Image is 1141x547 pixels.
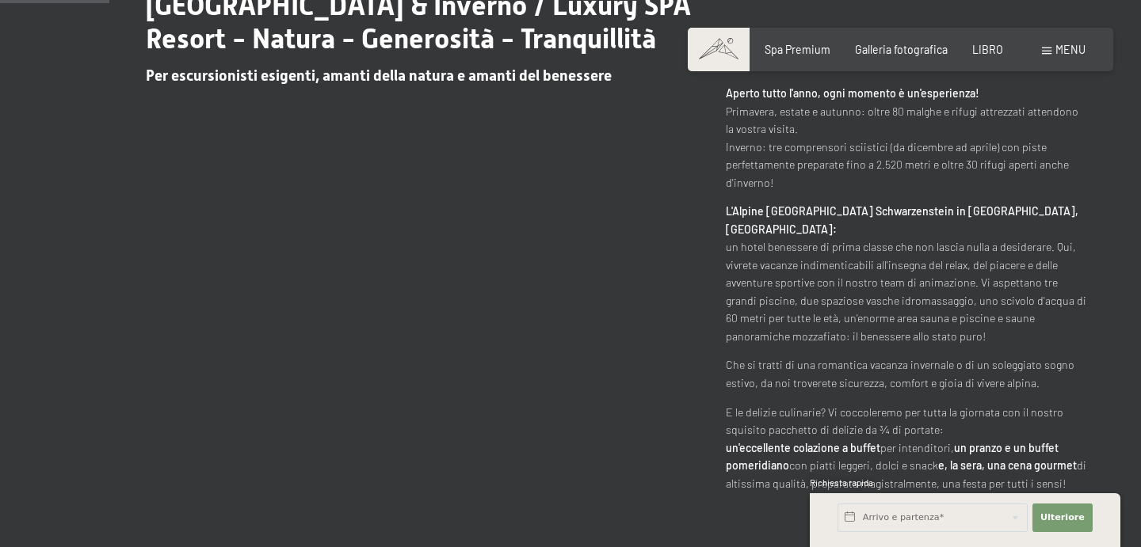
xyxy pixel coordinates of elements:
[726,104,1078,136] font: Primavera, estate e autunno: oltre 80 malghe e rifugi attrezzati attendono la vostra visita.
[810,477,873,488] font: Richiesta rapida
[765,43,830,56] a: Spa Premium
[726,240,1086,343] font: un hotel benessere di prima classe che non lascia nulla a desiderare. Qui, vivrete vacanze indime...
[726,441,880,454] font: un'eccellente colazione a buffet
[726,86,979,100] font: Aperto tutto l'anno, ogni momento è un'esperienza!
[1032,503,1093,532] button: Ulteriore
[1040,512,1085,522] font: Ulteriore
[880,441,954,454] font: per intenditori,
[855,43,948,56] a: Galleria fotografica
[1055,43,1086,56] font: menu
[972,43,1003,56] a: LIBRO
[938,458,1077,472] font: e, la sera, una cena gourmet
[789,458,938,472] font: con piatti leggeri, dolci e snack
[726,458,1086,490] font: di altissima qualità, preparata magistralmente, una festa per tutti i sensi!
[726,358,1074,389] font: Che si tratti di una romantica vacanza invernale o di un soleggiato sogno estivo, da noi troveret...
[726,405,1063,437] font: E le delizie culinarie? Vi coccoleremo per tutta la giornata con il nostro squisito pacchetto di ...
[726,140,1069,189] font: Inverno: tre comprensori sciistici (da dicembre ad aprile) con piste perfettamente preparate fino...
[726,204,1078,236] font: L'Alpine [GEOGRAPHIC_DATA] Schwarzenstein in [GEOGRAPHIC_DATA], [GEOGRAPHIC_DATA]:
[146,66,612,85] font: Per escursionisti esigenti, amanti della natura e amanti del benessere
